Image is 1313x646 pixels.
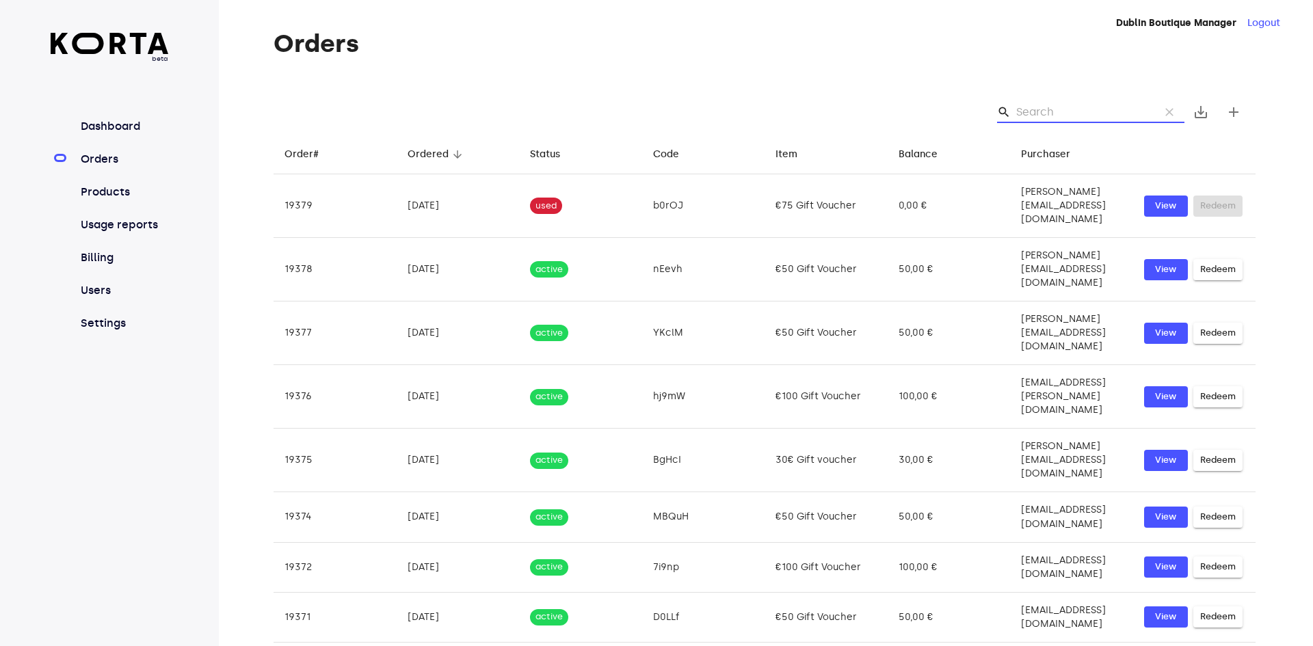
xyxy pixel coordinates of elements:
[78,184,169,200] a: Products
[530,146,578,163] span: Status
[1193,386,1243,407] button: Redeem
[1247,16,1280,30] button: Logout
[888,238,1011,301] td: 50,00 €
[274,30,1256,57] h1: Orders
[1010,542,1133,592] td: [EMAIL_ADDRESS][DOMAIN_NAME]
[642,301,765,365] td: YKclM
[274,492,397,542] td: 19374
[274,592,397,642] td: 19371
[1010,238,1133,301] td: [PERSON_NAME][EMAIL_ADDRESS][DOMAIN_NAME]
[397,429,520,492] td: [DATE]
[397,592,520,642] td: [DATE]
[1010,592,1133,642] td: [EMAIL_ADDRESS][DOMAIN_NAME]
[642,542,765,592] td: 7i9np
[888,429,1011,492] td: 30,00 €
[78,315,169,332] a: Settings
[899,146,955,163] span: Balance
[408,146,466,163] span: Ordered
[899,146,938,163] div: Balance
[1144,450,1188,471] button: View
[530,200,562,213] span: used
[765,365,888,429] td: €100 Gift Voucher
[1021,146,1070,163] div: Purchaser
[1193,556,1243,578] button: Redeem
[284,146,319,163] div: Order#
[1144,606,1188,628] button: View
[1010,174,1133,238] td: [PERSON_NAME][EMAIL_ADDRESS][DOMAIN_NAME]
[1144,507,1188,528] button: View
[888,301,1011,365] td: 50,00 €
[530,561,568,574] span: active
[1021,146,1088,163] span: Purchaser
[765,429,888,492] td: 30€ Gift voucher
[765,542,888,592] td: €100 Gift Voucher
[1144,386,1188,407] button: View
[78,151,169,167] a: Orders
[765,301,888,365] td: €50 Gift Voucher
[78,250,169,266] a: Billing
[274,365,397,429] td: 19376
[397,365,520,429] td: [DATE]
[653,146,679,163] div: Code
[1200,325,1236,341] span: Redeem
[1016,101,1149,123] input: Search
[1144,323,1188,344] button: View
[642,492,765,542] td: MBQuH
[765,492,888,542] td: €50 Gift Voucher
[1217,96,1250,129] button: Create new gift card
[274,238,397,301] td: 19378
[1200,262,1236,278] span: Redeem
[1010,429,1133,492] td: [PERSON_NAME][EMAIL_ADDRESS][DOMAIN_NAME]
[775,146,815,163] span: Item
[642,429,765,492] td: BgHcI
[765,592,888,642] td: €50 Gift Voucher
[1010,301,1133,365] td: [PERSON_NAME][EMAIL_ADDRESS][DOMAIN_NAME]
[51,33,169,64] a: beta
[1200,389,1236,405] span: Redeem
[530,263,568,276] span: active
[1010,492,1133,542] td: [EMAIL_ADDRESS][DOMAIN_NAME]
[888,365,1011,429] td: 100,00 €
[530,146,560,163] div: Status
[51,54,169,64] span: beta
[1193,323,1243,344] button: Redeem
[1193,450,1243,471] button: Redeem
[1144,556,1188,578] button: View
[451,148,464,161] span: arrow_downward
[1151,609,1181,625] span: View
[1200,453,1236,468] span: Redeem
[775,146,797,163] div: Item
[642,592,765,642] td: D0LLf
[1144,196,1188,217] a: View
[1193,104,1209,120] span: save_alt
[1200,559,1236,575] span: Redeem
[1184,96,1217,129] button: Export
[1200,509,1236,525] span: Redeem
[1144,259,1188,280] a: View
[653,146,697,163] span: Code
[765,238,888,301] td: €50 Gift Voucher
[530,511,568,524] span: active
[397,301,520,365] td: [DATE]
[1151,453,1181,468] span: View
[274,174,397,238] td: 19379
[397,174,520,238] td: [DATE]
[78,282,169,299] a: Users
[1200,609,1236,625] span: Redeem
[274,301,397,365] td: 19377
[78,217,169,233] a: Usage reports
[397,238,520,301] td: [DATE]
[1151,198,1181,214] span: View
[1151,509,1181,525] span: View
[888,542,1011,592] td: 100,00 €
[1151,325,1181,341] span: View
[274,542,397,592] td: 19372
[530,610,568,623] span: active
[1193,507,1243,528] button: Redeem
[1116,17,1236,29] strong: Dublin Boutique Manager
[765,174,888,238] td: €75 Gift Voucher
[408,146,449,163] div: Ordered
